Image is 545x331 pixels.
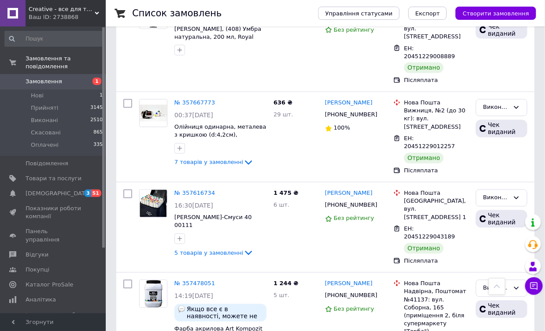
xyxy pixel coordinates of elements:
span: Каталог ProSale [26,281,73,289]
a: [PERSON_NAME] [325,99,373,108]
button: Експорт [408,7,447,20]
a: 5 товарів у замовленні [174,249,254,256]
div: Отримано [404,243,444,254]
h1: Список замовлень [132,8,222,19]
div: Післяплата [404,77,469,85]
span: Панель управління [26,227,82,243]
a: [PERSON_NAME] [325,280,373,288]
span: 00:37[DATE] [174,112,213,119]
span: ЕН: 20451229008889 [404,45,455,60]
img: Фото товару [140,105,167,121]
button: Чат з покупцем [525,277,543,295]
span: Експорт [415,10,440,17]
span: Виконані [31,116,58,124]
span: ЕН: 20451229012257 [404,135,455,150]
div: Нова Пошта [404,190,469,197]
span: Нові [31,92,44,100]
a: № 357667773 [174,100,215,106]
span: Creative - все для творчих людей [29,5,95,13]
span: Інструменти веб-майстра та SEO [26,311,82,327]
span: 7 товарів у замовленні [174,159,243,166]
div: Ваш ID: 2738868 [29,13,106,21]
span: 335 [93,141,103,149]
span: Без рейтингу [334,26,374,33]
a: [PERSON_NAME], (408) Умбра натуральна, 200 мл, Royal Talens [174,26,261,48]
span: 100% [334,125,350,131]
span: Аналітика [26,296,56,304]
a: Фото товару [139,190,167,218]
div: Чек виданий [476,301,527,318]
a: 7 товарів у замовленні [174,159,254,165]
div: Нова Пошта [404,99,469,107]
span: Управління статусами [325,10,393,17]
div: Нова Пошта [404,280,469,288]
a: [PERSON_NAME] [325,190,373,198]
img: Фото товару [140,190,167,217]
span: Відгуки [26,251,48,259]
span: [PHONE_NUMBER] [325,202,378,208]
div: Отримано [404,63,444,73]
span: Створити замовлення [463,10,529,17]
a: [PERSON_NAME]-Смуси 40 00111 [174,214,252,229]
span: [PHONE_NUMBER] [325,292,378,299]
a: № 357478051 [174,280,215,287]
div: Виконано [483,193,509,203]
span: Показники роботи компанії [26,205,82,220]
a: Фото товару [139,99,167,127]
span: 865 [93,129,103,137]
div: Післяплата [404,257,469,265]
span: Прийняті [31,104,58,112]
div: Чек виданий [476,21,527,39]
span: [DEMOGRAPHIC_DATA] [26,190,91,197]
span: 6 шт. [274,202,289,208]
div: Чек виданий [476,210,527,228]
span: Товари та послуги [26,175,82,182]
span: 5 шт. [274,292,289,299]
img: :speech_balloon: [178,306,185,313]
button: Управління статусами [318,7,400,20]
img: Фото товару [140,280,167,308]
span: 2510 [90,116,103,124]
span: 1 [100,92,103,100]
a: Олійниця одинарна, металева з кришкою (d:4,2см), [DOMAIN_NAME] & CRAFT [174,124,266,147]
span: Покупці [26,266,49,274]
div: Вижниця, №2 (до 30 кг): вул. [STREET_ADDRESS] [404,107,469,131]
span: Оплачені [31,141,59,149]
span: 3145 [90,104,103,112]
div: Чек виданий [476,120,527,138]
span: 29 шт. [274,112,293,118]
div: Виконано [483,103,509,112]
span: Замовлення та повідомлення [26,55,106,71]
div: Отримано [404,153,444,164]
span: [PHONE_NUMBER] [325,112,378,118]
div: Післяплата [404,167,469,175]
span: Без рейтингу [334,215,374,222]
span: 51 [91,190,101,197]
span: 14:19[DATE] [174,293,213,300]
button: Створити замовлення [456,7,536,20]
a: № 357616734 [174,190,215,197]
span: Якщо все є в наявності, можете не передзвонювати - просто надіслати реквізити для оплати на вайбер❤️ [187,306,263,320]
span: Замовлення [26,78,62,86]
div: Виконано [483,284,509,293]
span: Скасовані [31,129,61,137]
span: 1 475 ₴ [274,190,298,197]
span: 16:30[DATE] [174,202,213,209]
span: Без рейтингу [334,306,374,312]
span: Повідомлення [26,160,68,167]
span: ЕН: 20451229043189 [404,226,455,241]
span: 1 [93,78,101,85]
a: Фото товару [139,280,167,308]
span: 3 [84,190,91,197]
span: 1 244 ₴ [274,280,298,287]
span: 5 товарів у замовленні [174,249,243,256]
div: [GEOGRAPHIC_DATA], вул. [STREET_ADDRESS] 1 [404,197,469,222]
input: Пошук [4,31,104,47]
span: 636 ₴ [274,100,293,106]
a: Створити замовлення [447,10,536,16]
